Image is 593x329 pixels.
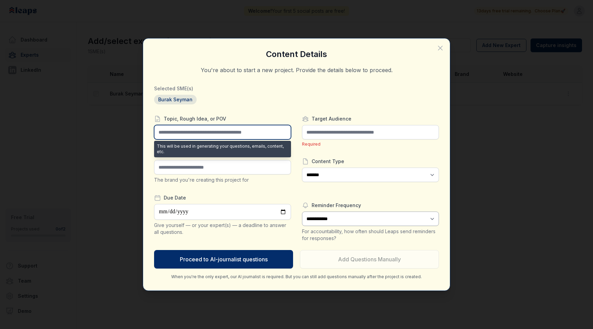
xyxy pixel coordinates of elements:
[154,49,439,59] h3: Content Details
[154,177,291,183] div: The brand you're creating this project for
[154,274,439,280] p: When you're the only expert, our AI journalist is required. But you can still add questions manua...
[154,194,291,201] label: Due Date
[154,250,293,269] button: Proceed to AI-journalist questions
[154,115,291,122] label: Topic, Rough Idea, or POV
[154,95,197,104] span: Burak Seyman
[154,222,291,236] div: Give yourself — or your expert(s) — a deadline to answer all questions.
[154,66,439,74] p: You're about to start a new project. Provide the details below to proceed.
[302,158,439,165] label: Content Type
[302,141,439,147] div: Required
[302,228,439,242] div: For accountability, how often should Leaps send reminders for responses?
[302,115,439,122] label: Target Audience
[300,250,439,269] button: Add Questions Manually
[154,85,439,92] h3: Selected SME(s)
[154,141,291,157] div: This will be used in generating your questions, emails, content, etc.
[302,202,439,209] label: Reminder Frequency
